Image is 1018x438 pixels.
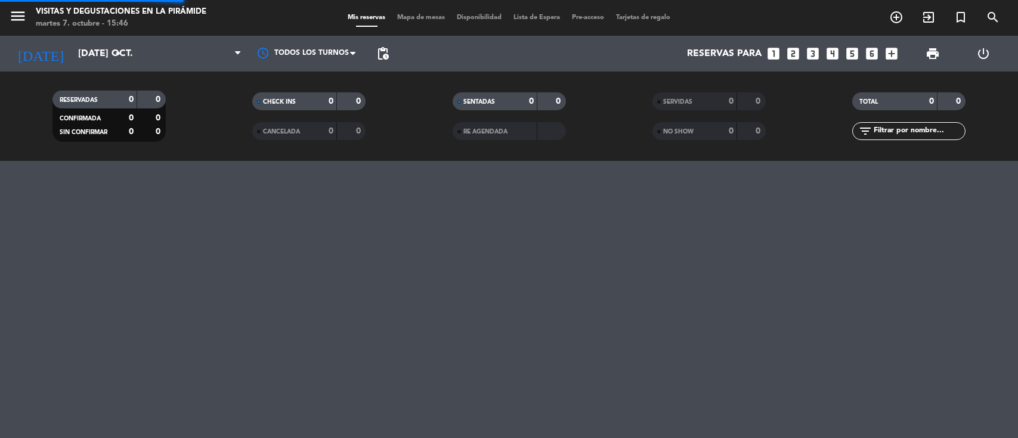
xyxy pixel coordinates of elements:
[129,95,134,104] strong: 0
[756,127,763,135] strong: 0
[556,97,563,105] strong: 0
[859,99,878,105] span: TOTAL
[766,46,781,61] i: looks_one
[729,127,734,135] strong: 0
[451,14,508,21] span: Disponibilidad
[785,46,801,61] i: looks_two
[986,10,1000,24] i: search
[463,129,508,135] span: RE AGENDADA
[9,41,72,67] i: [DATE]
[958,36,1009,72] div: LOG OUT
[929,97,934,105] strong: 0
[60,129,107,135] span: SIN CONFIRMAR
[263,99,296,105] span: CHECK INS
[36,6,206,18] div: Visitas y degustaciones en La Pirámide
[9,7,27,29] button: menu
[954,10,968,24] i: turned_in_not
[156,128,163,136] strong: 0
[156,114,163,122] strong: 0
[263,129,300,135] span: CANCELADA
[129,114,134,122] strong: 0
[356,127,363,135] strong: 0
[889,10,903,24] i: add_circle_outline
[36,18,206,30] div: martes 7. octubre - 15:46
[111,46,125,61] i: arrow_drop_down
[956,97,963,105] strong: 0
[129,128,134,136] strong: 0
[729,97,734,105] strong: 0
[872,125,965,138] input: Filtrar por nombre...
[529,97,534,105] strong: 0
[844,46,860,61] i: looks_5
[156,95,163,104] strong: 0
[976,46,991,61] i: power_settings_new
[687,48,762,60] span: Reservas para
[921,10,936,24] i: exit_to_app
[805,46,821,61] i: looks_3
[342,14,391,21] span: Mis reservas
[610,14,676,21] span: Tarjetas de regalo
[663,99,692,105] span: SERVIDAS
[391,14,451,21] span: Mapa de mesas
[356,97,363,105] strong: 0
[926,46,940,61] span: print
[60,97,98,103] span: RESERVADAS
[60,116,101,122] span: CONFIRMADA
[566,14,610,21] span: Pre-acceso
[463,99,495,105] span: SENTADAS
[329,127,333,135] strong: 0
[858,124,872,138] i: filter_list
[864,46,880,61] i: looks_6
[376,46,390,61] span: pending_actions
[884,46,899,61] i: add_box
[9,7,27,25] i: menu
[756,97,763,105] strong: 0
[663,129,694,135] span: NO SHOW
[825,46,840,61] i: looks_4
[508,14,566,21] span: Lista de Espera
[329,97,333,105] strong: 0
